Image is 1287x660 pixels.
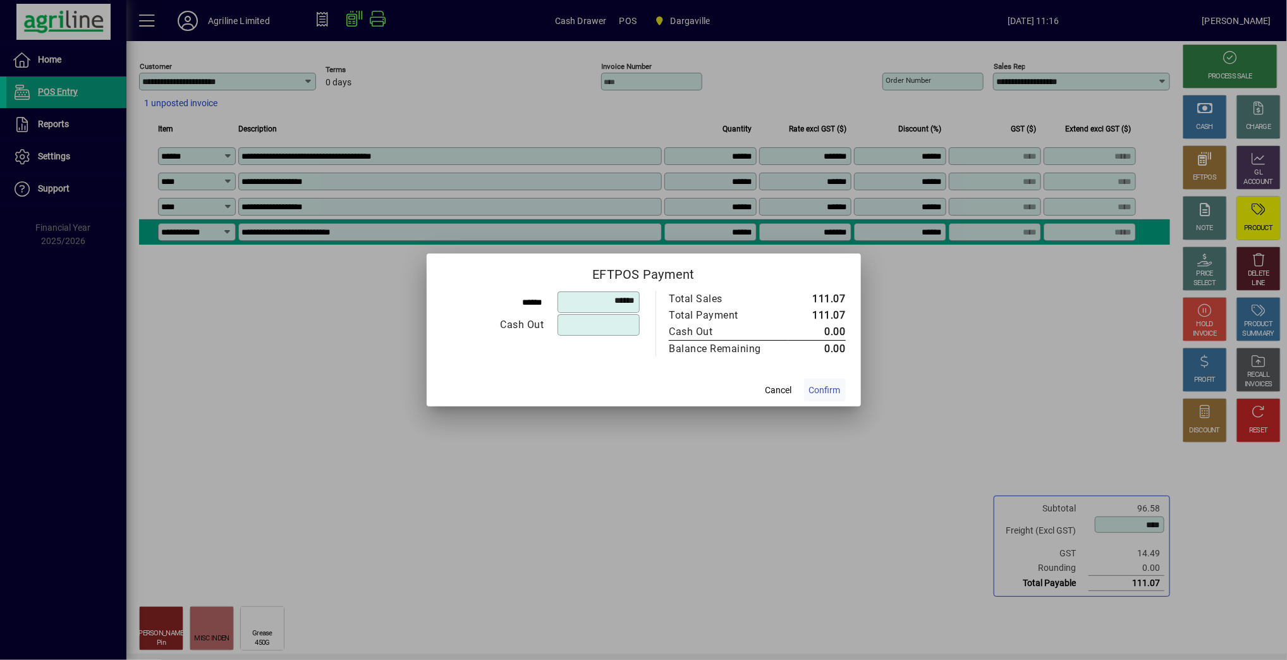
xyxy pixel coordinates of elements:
h2: EFTPOS Payment [427,254,861,290]
button: Confirm [804,379,846,401]
td: Total Payment [669,307,788,324]
div: Balance Remaining [669,341,776,357]
button: Cancel [759,379,799,401]
td: 111.07 [788,307,846,324]
div: Cash Out [442,317,544,333]
td: 111.07 [788,291,846,307]
span: Confirm [809,384,841,397]
td: 0.00 [788,324,846,341]
td: Total Sales [669,291,788,307]
span: Cancel [765,384,792,397]
div: Cash Out [669,324,776,339]
td: 0.00 [788,341,846,358]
